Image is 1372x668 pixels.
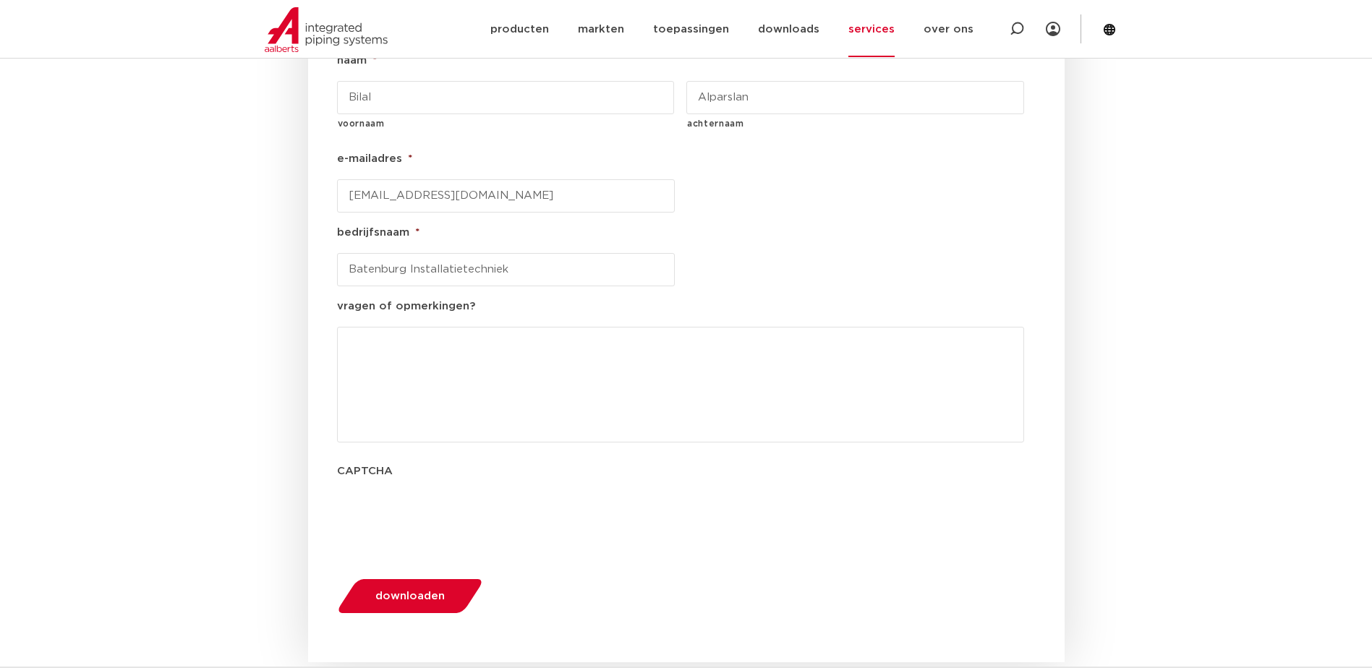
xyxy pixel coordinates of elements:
a: over ons [924,1,973,57]
label: CAPTCHA [337,464,393,479]
label: naam [337,53,377,68]
label: voornaam [338,115,675,132]
label: bedrijfsnaam [337,226,419,240]
label: vragen of opmerkingen? [337,299,475,314]
a: toepassingen [653,1,729,57]
a: markten [578,1,624,57]
iframe: reCAPTCHA [337,491,557,547]
label: e-mailadres [337,152,412,166]
span: downloaden [375,591,445,601]
nav: Menu [490,1,973,57]
label: achternaam [687,115,1024,132]
a: producten [490,1,549,57]
a: services [848,1,895,57]
a: downloads [758,1,819,57]
button: downloaden [332,578,487,615]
